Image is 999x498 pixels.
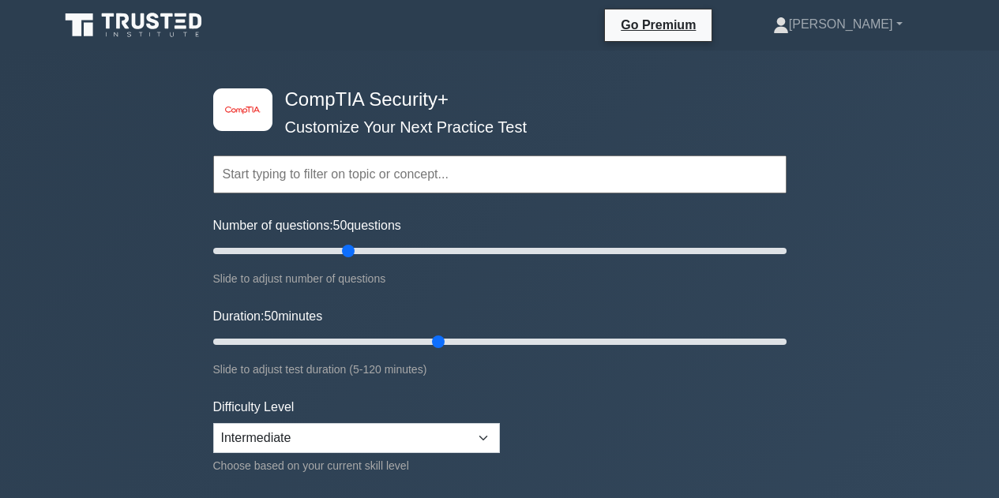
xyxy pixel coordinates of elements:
a: Go Premium [611,15,705,35]
label: Duration: minutes [213,307,323,326]
span: 50 [264,309,278,323]
label: Difficulty Level [213,398,295,417]
div: Choose based on your current skill level [213,456,500,475]
label: Number of questions: questions [213,216,401,235]
span: 50 [333,219,347,232]
div: Slide to adjust number of questions [213,269,787,288]
a: [PERSON_NAME] [735,9,941,40]
div: Slide to adjust test duration (5-120 minutes) [213,360,787,379]
h4: CompTIA Security+ [279,88,709,111]
input: Start typing to filter on topic or concept... [213,155,787,193]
